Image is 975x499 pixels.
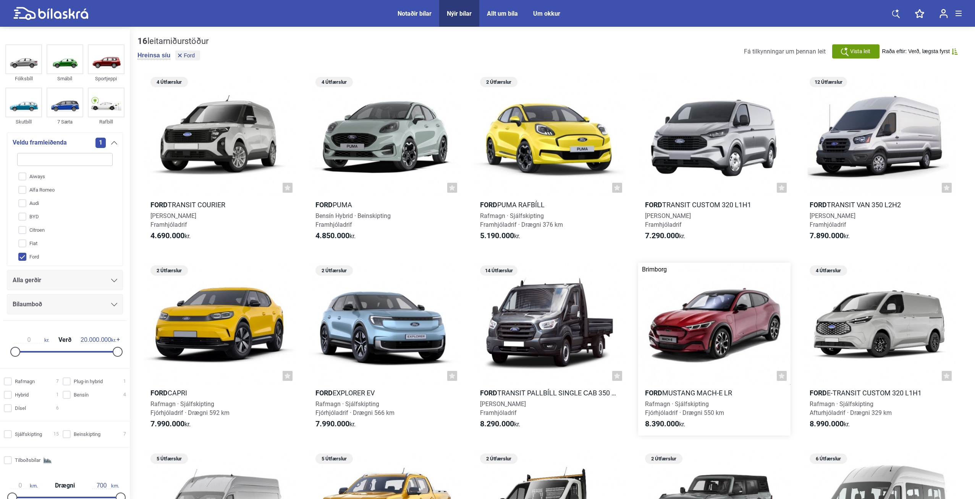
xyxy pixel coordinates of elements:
h2: Mustang Mach-E LR [638,388,791,397]
span: kr. [81,336,116,343]
span: Sjálfskipting [15,430,42,438]
span: Rafmagn · Sjálfskipting Fjórhjóladrif · Drægni 592 km [150,400,230,416]
button: Hreinsa síu [137,52,170,59]
button: Raða eftir: Verð, lægsta fyrst [882,48,958,55]
span: Rafmagn · Sjálfskipting Fjórhjóladrif · Drægni 550 km [645,400,724,416]
span: Veldu framleiðenda [13,137,67,148]
b: 8.990.000 [810,419,844,428]
span: [PERSON_NAME] Framhjóladrif [150,212,196,228]
span: kr. [480,419,520,429]
a: 2 ÚtfærslurFordCapriRafmagn · SjálfskiptingFjórhjóladrif · Drægni 592 km7.990.000kr. [144,263,296,436]
a: 4 ÚtfærslurFordPumaBensín Hybrid · BeinskiptingFramhjóladrif4.850.000kr. [309,74,461,247]
span: 12 Útfærslur [813,77,843,87]
h2: Explorer EV [309,388,461,397]
div: 7 Sæta [47,117,83,126]
a: FordTransit Custom 320 L1H1[PERSON_NAME]Framhjóladrif7.290.000kr. [638,74,791,247]
div: Smábíl [47,74,83,83]
h2: Puma rafbíll [473,200,626,209]
h2: Transit Custom 320 L1H1 [638,200,791,209]
span: Alla gerðir [13,275,41,286]
span: kr. [315,419,356,429]
a: 4 ÚtfærslurForde-Transit Custom 320 L1H1Rafmagn · SjálfskiptingAfturhjóladrif · Drægni 329 km8.99... [803,263,956,436]
h2: Puma [309,200,461,209]
span: 6 [56,404,59,412]
button: Ford [175,50,200,60]
span: kr. [810,419,850,429]
span: kr. [315,231,356,241]
div: Fólksbíll [5,74,42,83]
a: Nýir bílar [447,10,472,17]
span: Rafmagn [15,377,35,385]
b: Ford [810,201,827,209]
span: 5 Útfærslur [319,453,349,464]
div: Brimborg [642,267,667,273]
span: Beinskipting [74,430,100,438]
b: Ford [150,389,168,397]
span: Hybrid [15,391,29,399]
h2: e-Transit Custom 320 L1H1 [803,388,956,397]
a: 14 ÚtfærslurFordTransit Pallbíll Single Сab 350 L2H1[PERSON_NAME]Framhjóladrif8.290.000kr. [473,263,626,436]
b: Ford [150,201,168,209]
span: 2 Útfærslur [154,265,184,276]
span: kr. [810,231,850,241]
span: Fá tilkynningar um þennan leit [744,48,826,55]
span: kr. [645,231,685,241]
b: Ford [480,389,497,397]
div: Um okkur [533,10,560,17]
h2: Transit Van 350 L2H2 [803,200,956,209]
b: 4.850.000 [315,231,349,240]
b: 8.390.000 [645,419,679,428]
b: 5.190.000 [480,231,514,240]
span: 15 [53,430,59,438]
span: Rafmagn · Sjálfskipting Afturhjóladrif · Drægni 329 km [810,400,892,416]
span: Rafmagn · Sjálfskipting Framhjóladrif · Drægni 376 km [480,212,563,228]
span: 6 Útfærslur [813,453,843,464]
b: Ford [645,389,662,397]
span: 4 [123,391,126,399]
h2: Transit Courier [144,200,296,209]
b: 16 [137,36,147,46]
div: Rafbíll [88,117,125,126]
span: Bensín [74,391,89,399]
b: 7.990.000 [315,419,349,428]
span: [PERSON_NAME] Framhjóladrif [645,212,691,228]
a: 4 ÚtfærslurFordTransit Courier[PERSON_NAME]Framhjóladrif4.690.000kr. [144,74,296,247]
span: Dísel [15,404,26,412]
span: 14 Útfærslur [484,265,514,276]
span: kr. [14,336,49,343]
div: leitarniðurstöður [137,36,209,46]
span: 1 [56,391,59,399]
span: Tilboðsbílar [15,456,40,464]
span: 2 Útfærslur [484,453,514,464]
span: Drægni [53,483,77,489]
b: Ford [810,389,827,397]
b: Ford [645,201,662,209]
span: Bensín Hybrid · Beinskipting Framhjóladrif [315,212,391,228]
span: 2 Útfærslur [319,265,349,276]
span: 4 Útfærslur [154,77,184,87]
a: Notaðir bílar [398,10,432,17]
a: Allt um bíla [487,10,518,17]
b: 4.690.000 [150,231,184,240]
a: 2 ÚtfærslurFordPuma rafbíllRafmagn · SjálfskiptingFramhjóladrif · Drægni 376 km5.190.000kr. [473,74,626,247]
div: Skutbíll [5,117,42,126]
span: [PERSON_NAME] Framhjóladrif [810,212,855,228]
span: km. [11,482,38,489]
span: Ford [184,53,195,58]
span: Plug-in hybrid [74,377,103,385]
span: kr. [480,231,520,241]
a: 2 ÚtfærslurFordExplorer EVRafmagn · SjálfskiptingFjórhjóladrif · Drægni 566 km7.990.000kr. [309,263,461,436]
b: 7.890.000 [810,231,844,240]
a: 12 ÚtfærslurFordTransit Van 350 L2H2[PERSON_NAME]Framhjóladrif7.890.000kr. [803,74,956,247]
span: 5 Útfærslur [154,453,184,464]
b: Ford [480,201,497,209]
span: Vista leit [850,47,870,55]
span: 2 Útfærslur [649,453,679,464]
span: kr. [645,419,685,429]
a: BrimborgFordMustang Mach-E LRRafmagn · SjálfskiptingFjórhjóladrif · Drægni 550 km8.390.000kr. [638,263,791,436]
span: 7 [56,377,59,385]
span: km. [92,482,119,489]
b: 7.290.000 [645,231,679,240]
